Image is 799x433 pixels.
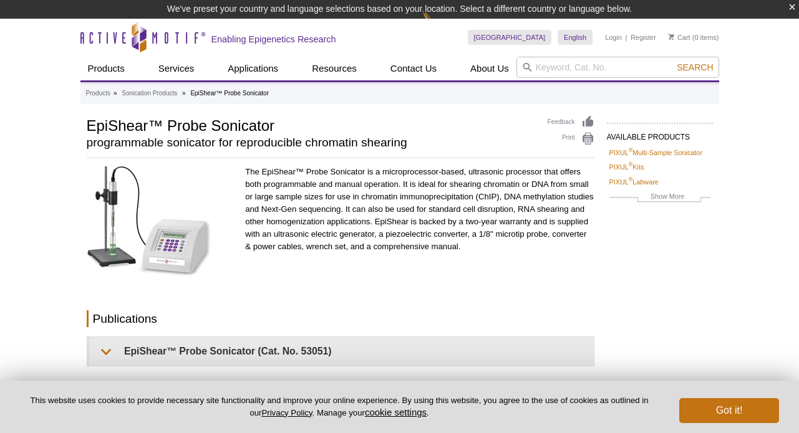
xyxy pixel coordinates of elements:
li: » [114,90,117,97]
li: EpiShear™ Probe Sonicator [190,90,269,97]
a: Privacy Policy [261,408,312,417]
a: Applications [220,57,286,80]
a: PIXUL®Multi-Sample Sonicator [609,147,702,158]
li: | [626,30,627,45]
a: PIXUL®Kits [609,161,644,173]
a: Resources [304,57,364,80]
a: Register [631,33,656,42]
a: English [558,30,593,45]
a: Cart [669,33,690,42]
a: Feedback [548,115,594,129]
a: PIXUL®Labware [609,176,659,188]
a: Show More [609,191,710,205]
a: Services [151,57,202,80]
p: The EpiShear™ Probe Sonicator is a microprocessor-based, ultrasonic processor that offers both pr... [245,166,594,253]
li: (0 items) [669,30,719,45]
a: [GEOGRAPHIC_DATA] [468,30,552,45]
a: Print [548,132,594,146]
img: Click on the image for more information on the EpiShear Probe Sonicator. [87,166,211,275]
span: Search [677,62,713,72]
a: Contact Us [383,57,444,80]
h2: programmable sonicator for reproducible chromatin shearing [87,137,535,148]
a: Products [80,57,132,80]
li: » [182,90,186,97]
sup: ® [629,176,633,183]
h2: AVAILABLE PRODUCTS [607,123,713,145]
summary: EpiShear™ Probe Sonicator (Cat. No. 53051) [89,337,594,365]
h1: EpiShear™ Probe Sonicator [87,115,535,134]
sup: ® [629,162,633,168]
a: Products [86,88,110,99]
h2: Publications [87,310,594,327]
a: About Us [463,57,516,80]
img: Change Here [422,9,455,39]
button: Search [673,62,717,73]
a: Sonication Products [122,88,177,99]
img: Your Cart [669,34,674,40]
p: This website uses cookies to provide necessary site functionality and improve your online experie... [20,395,659,419]
button: cookie settings [365,407,427,417]
input: Keyword, Cat. No. [516,57,719,78]
h2: Enabling Epigenetics Research [211,34,336,45]
sup: ® [629,147,633,153]
button: Got it! [679,398,779,423]
a: Login [605,33,622,42]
